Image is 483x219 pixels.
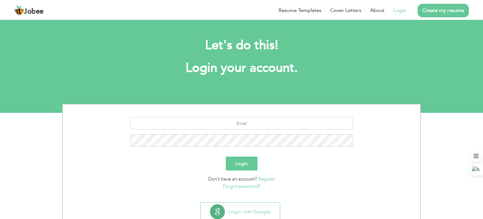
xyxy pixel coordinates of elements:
[130,117,353,130] input: Email
[226,157,258,170] button: Login
[24,8,44,15] span: Jobee
[418,4,469,17] a: Create my resume
[370,7,385,14] a: About
[223,183,260,189] a: Forgot password?
[393,7,406,14] a: Login
[330,7,361,14] a: Cover Letters
[14,5,44,15] a: Jobee
[258,176,275,182] a: Register
[72,37,411,54] h2: Let's do this!
[279,7,321,14] a: Resume Templates
[208,176,257,182] span: Don't have an account?
[72,60,411,76] h1: Login your account.
[14,5,24,15] img: jobee.io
